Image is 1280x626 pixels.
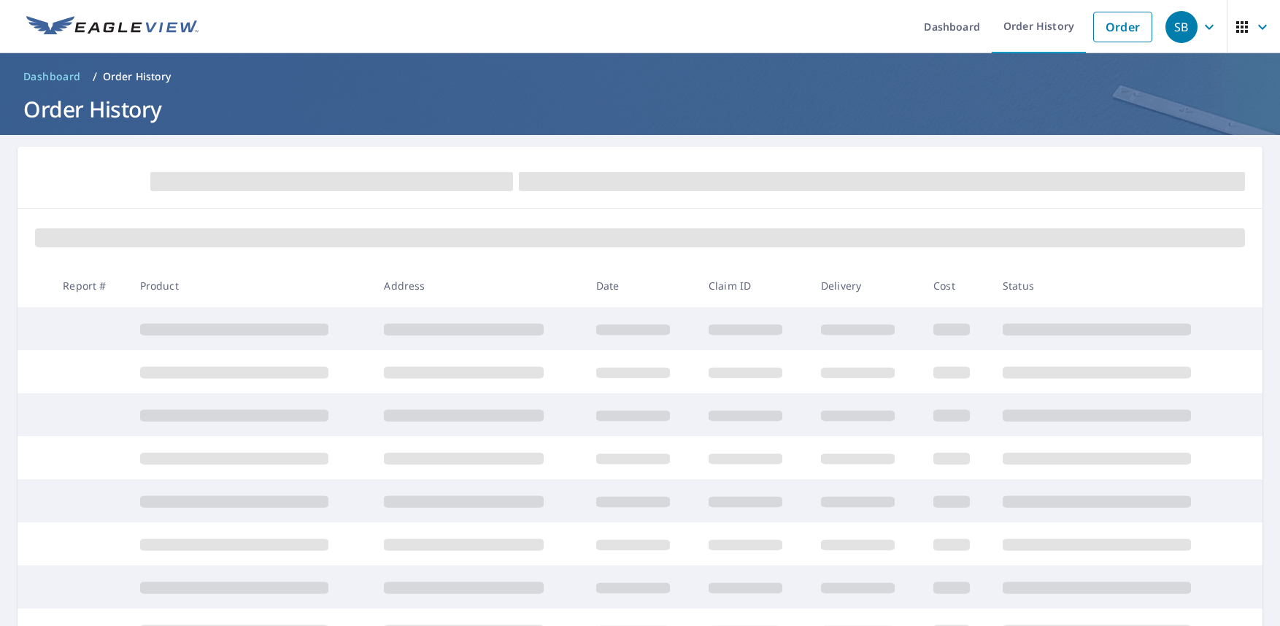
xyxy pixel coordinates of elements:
th: Cost [922,264,991,307]
nav: breadcrumb [18,65,1262,88]
th: Claim ID [697,264,809,307]
th: Report # [51,264,128,307]
th: Product [128,264,373,307]
li: / [93,68,97,85]
a: Order [1093,12,1152,42]
h1: Order History [18,94,1262,124]
p: Order History [103,69,171,84]
th: Address [372,264,584,307]
th: Delivery [809,264,922,307]
a: Dashboard [18,65,87,88]
th: Status [991,264,1235,307]
div: SB [1165,11,1198,43]
span: Dashboard [23,69,81,84]
img: EV Logo [26,16,198,38]
th: Date [585,264,697,307]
